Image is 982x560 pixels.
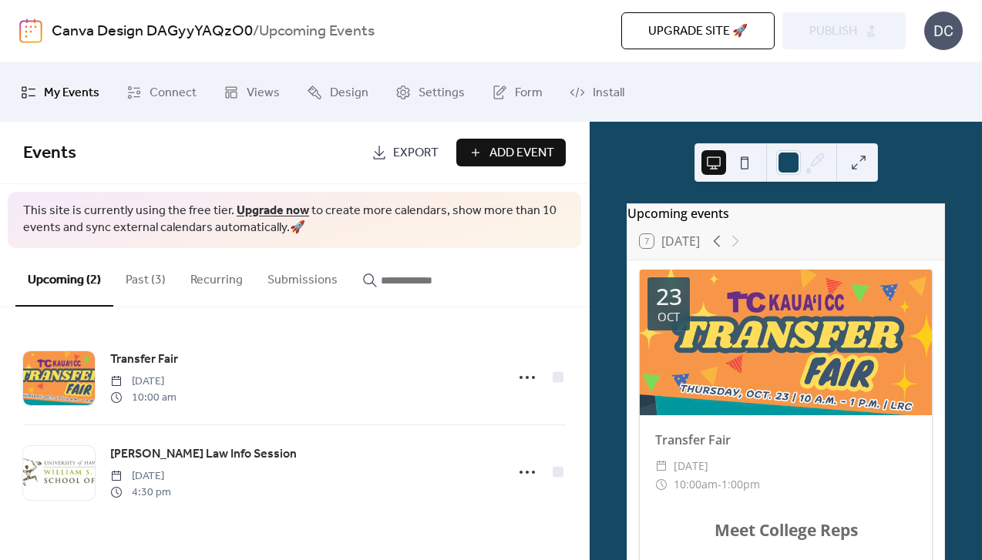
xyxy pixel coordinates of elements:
b: / [253,17,259,46]
div: Oct [657,311,680,323]
button: Upcoming (2) [15,248,113,307]
a: Canva Design DAGyyYAQzO0 [52,17,253,46]
span: 1:00pm [721,475,760,494]
div: DC [924,12,963,50]
span: Views [247,81,280,105]
span: 4:30 pm [110,485,171,501]
button: Upgrade site 🚀 [621,12,775,49]
span: 10:00 am [110,390,177,406]
span: [PERSON_NAME] Law Info Session [110,445,297,464]
img: logo [19,18,42,43]
a: [PERSON_NAME] Law Info Session [110,444,297,464]
a: Export [360,139,450,166]
a: Transfer Fair [110,350,178,370]
span: This site is currently using the free tier. to create more calendars, show more than 10 events an... [23,203,566,237]
a: Design [295,69,380,116]
span: [DATE] [110,468,171,485]
span: - [718,475,721,494]
span: 10:00am [674,475,718,494]
button: Past (3) [113,248,178,305]
span: Upgrade site 🚀 [648,22,748,41]
a: Upgrade now [237,199,309,223]
div: ​ [655,457,668,475]
span: Form [515,81,543,105]
button: Submissions [255,248,350,305]
a: Install [558,69,636,116]
div: ​ [655,475,668,494]
button: Add Event [456,139,566,166]
span: Connect [150,81,197,105]
span: Settings [419,81,465,105]
span: Design [330,81,368,105]
a: My Events [9,69,111,116]
a: Settings [384,69,476,116]
a: Views [212,69,291,116]
span: [DATE] [110,374,177,390]
span: Add Event [489,144,554,163]
span: My Events [44,81,99,105]
span: Export [393,144,439,163]
span: Events [23,136,76,170]
span: Install [593,81,624,105]
button: Recurring [178,248,255,305]
div: Transfer Fair [640,431,932,449]
b: Upcoming Events [259,17,375,46]
center: Meet College Reps [655,518,916,543]
a: Connect [115,69,208,116]
div: 23 [656,285,682,308]
div: Upcoming events [627,204,944,223]
a: Form [480,69,554,116]
span: [DATE] [674,457,708,475]
span: Transfer Fair [110,350,178,369]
